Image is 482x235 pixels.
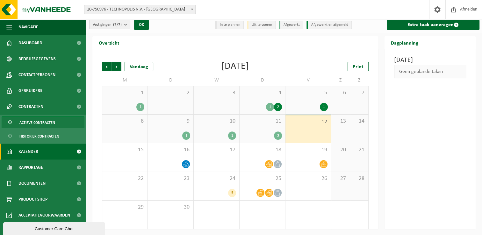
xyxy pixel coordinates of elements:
li: In te plannen [215,21,244,29]
span: 12 [289,118,328,125]
span: Historiek contracten [19,130,59,142]
span: 15 [105,146,144,153]
span: 22 [105,175,144,182]
button: Vestigingen(7/7) [89,20,130,29]
a: Historiek contracten [2,130,84,142]
span: 19 [289,146,328,153]
h3: [DATE] [394,55,466,65]
span: 14 [353,118,365,125]
span: 11 [243,118,282,125]
span: Print [353,64,363,69]
div: 1 [266,103,274,111]
span: Actieve contracten [19,117,55,129]
h2: Overzicht [92,36,126,49]
span: 27 [335,175,347,182]
span: Dashboard [18,35,42,51]
span: Kalender [18,144,38,160]
span: 6 [335,89,347,96]
div: [DATE] [221,62,249,71]
span: Documenten [18,175,46,191]
span: 2 [151,89,190,96]
count: (7/7) [113,23,122,27]
div: 1 [320,103,328,111]
a: Print [348,62,369,71]
span: 13 [335,118,347,125]
li: Afgewerkt [279,21,303,29]
div: 2 [274,103,282,111]
span: 29 [105,204,144,211]
span: Volgende [112,62,121,71]
span: 10-750976 - TECHNOPOLIS N.V. - MECHELEN [84,5,195,14]
h2: Dagplanning [385,36,425,49]
span: Vorige [102,62,112,71]
span: Contracten [18,99,43,115]
span: 25 [243,175,282,182]
button: OK [134,20,149,30]
span: 16 [151,146,190,153]
td: Z [350,75,369,86]
div: 1 [136,103,144,111]
span: Product Shop [18,191,47,207]
span: 10-750976 - TECHNOPOLIS N.V. - MECHELEN [84,5,196,14]
span: 10 [197,118,236,125]
span: Gebruikers [18,83,42,99]
td: V [285,75,331,86]
div: 1 [228,132,236,140]
span: 18 [243,146,282,153]
a: Extra taak aanvragen [387,20,479,30]
span: Rapportage [18,160,43,175]
td: W [194,75,240,86]
span: Bedrijfsgegevens [18,51,56,67]
span: 17 [197,146,236,153]
li: Uit te voeren [247,21,276,29]
span: Navigatie [18,19,38,35]
span: 8 [105,118,144,125]
div: 5 [228,189,236,197]
td: D [240,75,285,86]
div: 3 [274,132,282,140]
span: 21 [353,146,365,153]
iframe: chat widget [3,221,106,235]
div: 1 [182,132,190,140]
span: 28 [353,175,365,182]
span: 3 [197,89,236,96]
span: Acceptatievoorwaarden [18,207,70,223]
span: 20 [335,146,347,153]
span: 24 [197,175,236,182]
span: 26 [289,175,328,182]
div: Vandaag [125,62,153,71]
a: Actieve contracten [2,116,84,128]
span: 9 [151,118,190,125]
span: Contactpersonen [18,67,55,83]
div: Geen geplande taken [394,65,466,78]
span: 1 [105,89,144,96]
li: Afgewerkt en afgemeld [306,21,352,29]
span: 5 [289,89,328,96]
span: 23 [151,175,190,182]
td: D [148,75,194,86]
span: 7 [353,89,365,96]
span: 30 [151,204,190,211]
span: 4 [243,89,282,96]
td: Z [331,75,350,86]
td: M [102,75,148,86]
span: Vestigingen [93,20,122,30]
